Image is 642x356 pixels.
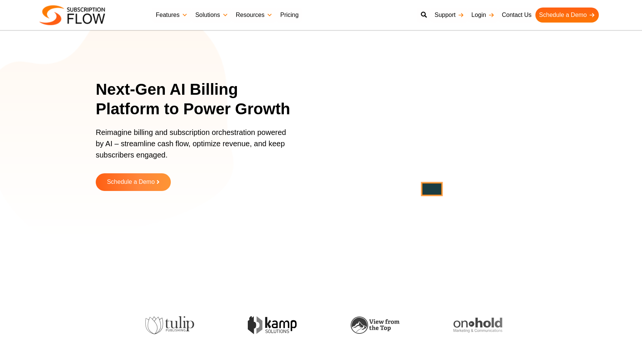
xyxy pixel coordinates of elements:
[96,127,291,168] p: Reimagine billing and subscription orchestration powered by AI – streamline cash flow, optimize r...
[452,318,501,333] img: onhold-marketing
[39,5,105,25] img: Subscriptionflow
[107,179,155,185] span: Schedule a Demo
[276,8,302,23] a: Pricing
[535,8,599,23] a: Schedule a Demo
[468,8,498,23] a: Login
[96,173,171,191] a: Schedule a Demo
[350,317,398,334] img: view-from-the-top
[96,80,300,119] h1: Next-Gen AI Billing Platform to Power Growth
[498,8,535,23] a: Contact Us
[191,8,232,23] a: Solutions
[144,316,193,334] img: tulip-publishing
[247,316,295,334] img: kamp-solution
[152,8,191,23] a: Features
[431,8,467,23] a: Support
[232,8,276,23] a: Resources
